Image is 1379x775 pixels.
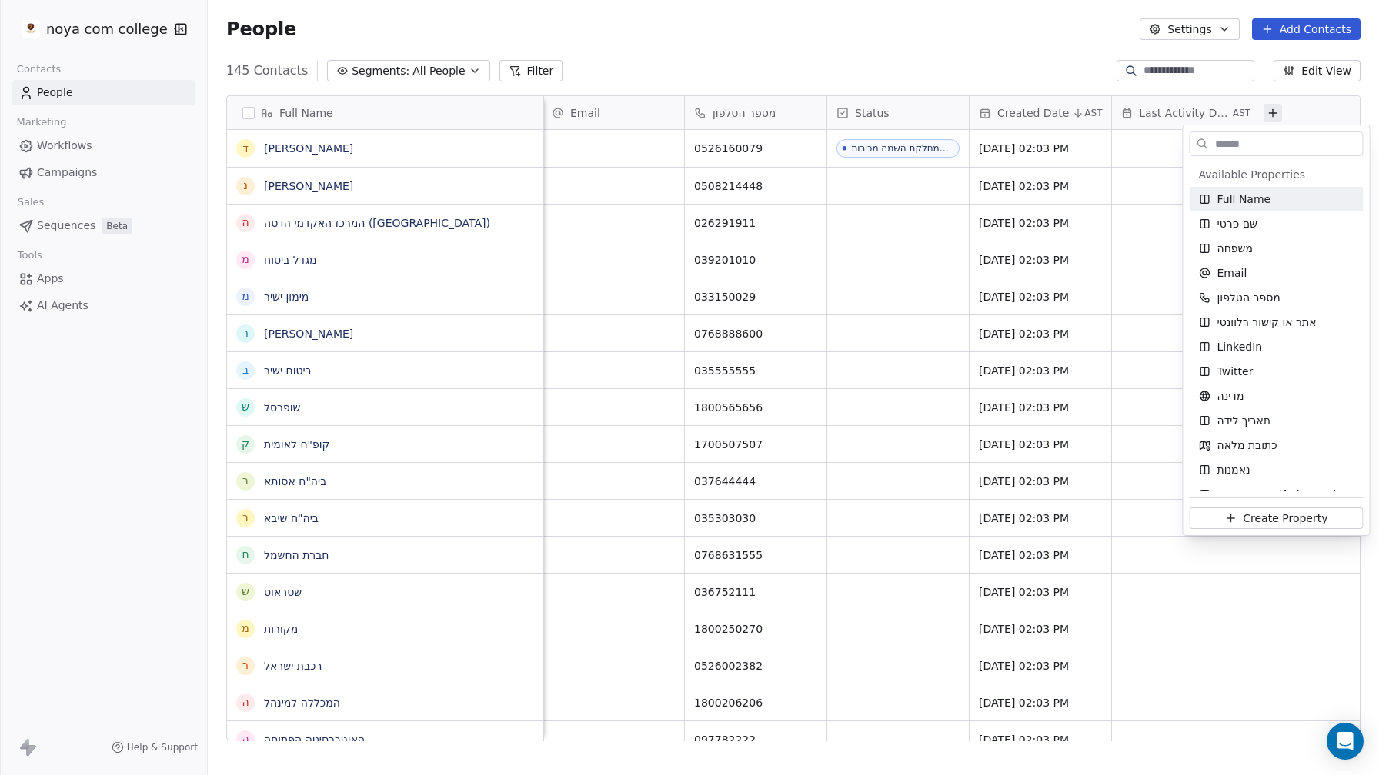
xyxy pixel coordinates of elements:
span: מדינה [1217,388,1244,404]
span: LinkedIn [1217,339,1263,354]
span: תאריך לידה [1217,413,1270,428]
span: נאמנות [1217,462,1250,477]
span: Available Properties [1199,167,1306,182]
span: Twitter [1217,364,1254,379]
span: Create Property [1243,511,1327,526]
span: אתר או קישור רלוונטי [1217,314,1317,330]
span: Customer Lifetime Value [1217,487,1350,502]
span: משפחה [1217,241,1253,256]
span: כתובת מלאה [1217,437,1277,453]
span: שם פרטי [1217,216,1258,231]
span: מספר הטלפון [1217,290,1280,305]
button: Create Property [1190,507,1364,529]
span: Full Name [1217,191,1271,207]
span: Email [1217,265,1247,281]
